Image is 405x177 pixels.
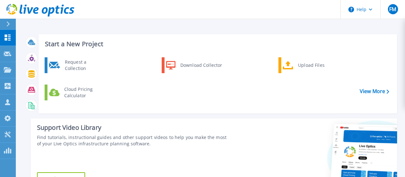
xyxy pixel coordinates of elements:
div: Find tutorials, instructional guides and other support videos to help you make the most of your L... [37,134,227,147]
a: Upload Files [278,57,343,73]
div: Support Video Library [37,123,227,132]
a: Download Collector [162,57,227,73]
div: Upload Files [295,59,342,72]
h3: Start a New Project [45,41,389,47]
a: Request a Collection [45,57,109,73]
a: Cloud Pricing Calculator [45,85,109,100]
div: Download Collector [177,59,225,72]
div: Cloud Pricing Calculator [61,86,108,99]
div: Request a Collection [62,59,108,72]
span: FM [389,7,396,12]
a: View More [360,88,389,94]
